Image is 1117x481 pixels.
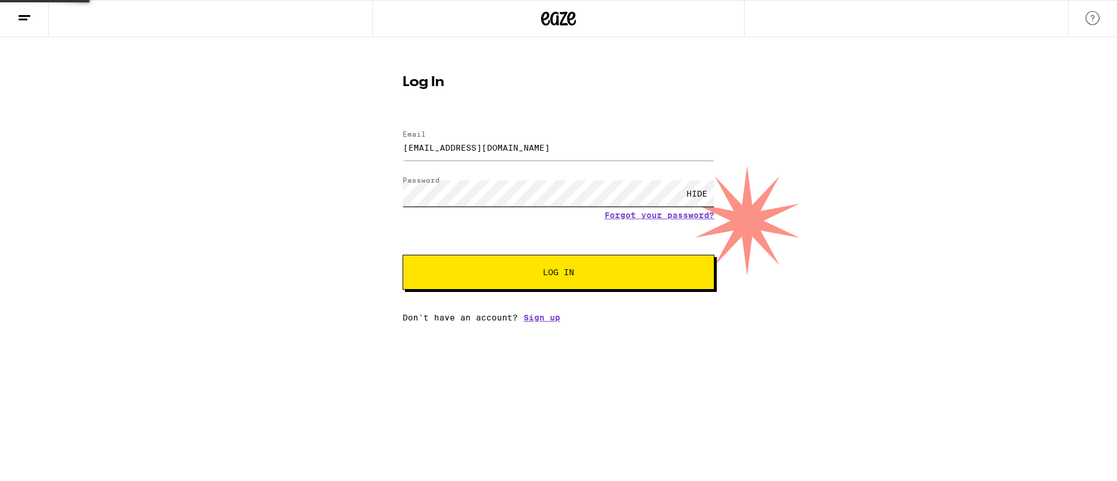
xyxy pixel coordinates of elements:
span: Hi. Need any help? [7,8,84,17]
button: Log In [403,255,714,290]
input: Email [403,134,714,161]
a: Forgot your password? [604,211,714,220]
div: HIDE [680,180,714,206]
label: Email [403,130,426,138]
label: Password [403,176,440,184]
a: Sign up [524,313,560,322]
h1: Log In [403,76,714,90]
div: Don't have an account? [403,313,714,322]
span: Log In [543,268,574,276]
